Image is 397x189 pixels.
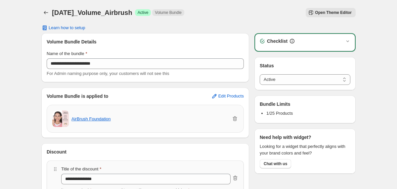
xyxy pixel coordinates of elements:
button: AirBrush Foundation [71,116,111,121]
h3: Volume Bundle Details [47,38,244,45]
button: Chat with us [260,159,291,168]
span: For Admin naming purpose only, your customers will not see this [47,71,169,76]
span: 1/25 Products [266,111,293,116]
img: AirBrush Foundation [52,110,69,127]
button: Edit Products [207,91,248,101]
label: Title of the discount [61,166,101,172]
h3: Volume Bundle is applied to [47,93,108,99]
span: Looking for a widget that perfectly aligns with your brand colors and feel? [260,143,350,157]
a: Open Theme Editor [306,8,356,17]
h3: Checklist [267,38,287,44]
span: Active [138,10,149,15]
h3: Discount [47,149,66,155]
span: Edit Products [218,94,244,99]
h1: [DATE]_Volume_Airbrush [52,9,132,17]
span: Learn how to setup [49,25,85,31]
h3: Need help with widget? [260,134,311,141]
span: Open Theme Editor [315,10,352,15]
button: Back [41,8,51,17]
span: Volume Bundle [155,10,182,15]
h3: Bundle Limits [260,101,290,107]
h3: Status [260,62,350,69]
label: Name of the bundle [47,50,87,57]
button: Learn how to setup [37,23,89,32]
span: Chat with us [264,161,287,166]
